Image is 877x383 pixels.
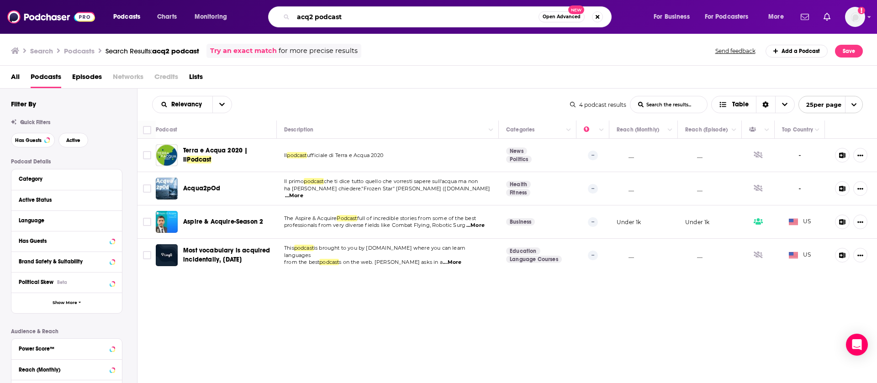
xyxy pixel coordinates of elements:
img: Most vocabulary is acquired incidentally, Nov.23rd, 2007 [156,244,178,266]
span: from the best [284,259,319,265]
div: Reach (Monthly) [19,367,107,373]
button: Show More Button [853,248,867,262]
img: User Profile [845,7,865,27]
span: is brought to you by [DOMAIN_NAME] where you can learn languages [284,245,465,258]
span: Toggle select row [143,218,151,226]
span: Podcasts [113,10,140,23]
p: Under 1k [685,218,709,226]
span: Terra e Acqua 2020 | Il [183,147,248,163]
button: open menu [647,10,701,24]
button: Column Actions [665,125,676,136]
a: Fitness [506,189,530,196]
p: __ [617,252,634,259]
div: Top Country [782,124,813,135]
div: Search podcasts, credits, & more... [277,6,620,27]
span: podcast [294,245,314,251]
p: __ [685,185,703,193]
a: Add a Podcast [766,45,828,58]
div: 4 podcast results [570,101,626,108]
a: Aspire & Acquire-Season 2 [156,211,178,233]
span: podcast [304,178,323,184]
span: Active [66,138,80,143]
span: Table [732,101,749,108]
p: __ [685,252,703,259]
img: Acqua2pOd [156,178,178,199]
div: Language [19,217,109,224]
div: Search Results: [106,47,199,55]
a: Health [506,181,531,188]
span: Podcast [337,215,357,221]
button: open menu [699,10,762,24]
span: Relevancy [171,101,205,108]
span: Toggle select row [143,151,151,159]
button: Category [19,173,115,184]
span: - [798,150,801,161]
span: - [798,184,801,194]
span: Acqua2pOd [183,184,221,192]
span: professionals from very diverse fields like Combat Flying, Robotic Surg [284,222,465,228]
span: All [11,69,20,88]
p: Under 1k [617,218,641,226]
span: More [768,10,784,23]
div: Active Status [19,197,109,203]
button: Column Actions [729,125,740,136]
span: Most vocabulary is acquired incidentally, [DATE] [183,247,270,263]
div: Category [19,176,109,182]
span: podcast [319,259,339,265]
span: Show More [53,300,77,305]
a: Education [506,247,540,255]
span: che ti dice tutto quello che vorresti sapere sull'acqua ma non [324,178,478,184]
div: Power Score [584,124,597,135]
button: Show More Button [853,215,867,229]
div: Brand Safety & Suitability [19,258,107,265]
button: Power Score™ [19,342,115,354]
a: Podchaser - Follow, Share and Rate Podcasts [7,8,95,26]
span: US [789,217,811,226]
p: Podcast Details [11,158,122,165]
div: Podcast [156,124,177,135]
a: Aspire & Acquire-Season 2 [183,217,263,226]
button: Active Status [19,194,115,205]
button: Choose View [711,96,795,113]
a: Podcasts [31,69,61,88]
span: Il primo [284,178,304,184]
p: Audience & Reach [11,328,122,335]
span: ...More [443,259,461,266]
span: Il [284,152,287,158]
h3: Search [30,47,53,55]
button: Has Guests [11,133,55,147]
button: Active [58,133,88,147]
a: Show notifications dropdown [820,9,834,25]
button: Open AdvancedNew [539,11,585,22]
a: Politics [506,156,532,163]
a: Most vocabulary is acquired incidentally, [DATE] [183,246,274,264]
button: Show More [11,293,122,313]
a: News [506,147,527,155]
h2: Filter By [11,100,36,108]
button: Show More Button [853,148,867,163]
span: US [789,251,811,260]
div: Reach (Episode) [685,124,728,135]
div: Categories [506,124,534,135]
a: Business [506,218,535,226]
div: Has Guests [19,238,107,244]
span: Podcast [187,156,211,163]
span: Credits [154,69,178,88]
h2: Choose List sort [152,96,232,113]
a: Episodes [72,69,102,88]
button: Save [835,45,863,58]
a: Terra e Acqua 2020 | Il Podcast [156,144,178,166]
div: Reach (Monthly) [617,124,659,135]
div: Description [284,124,313,135]
p: __ [617,185,634,193]
button: open menu [762,10,795,24]
a: Lists [189,69,203,88]
button: Column Actions [486,125,497,136]
span: Networks [113,69,143,88]
div: Beta [57,279,67,285]
div: Sort Direction [756,96,775,113]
